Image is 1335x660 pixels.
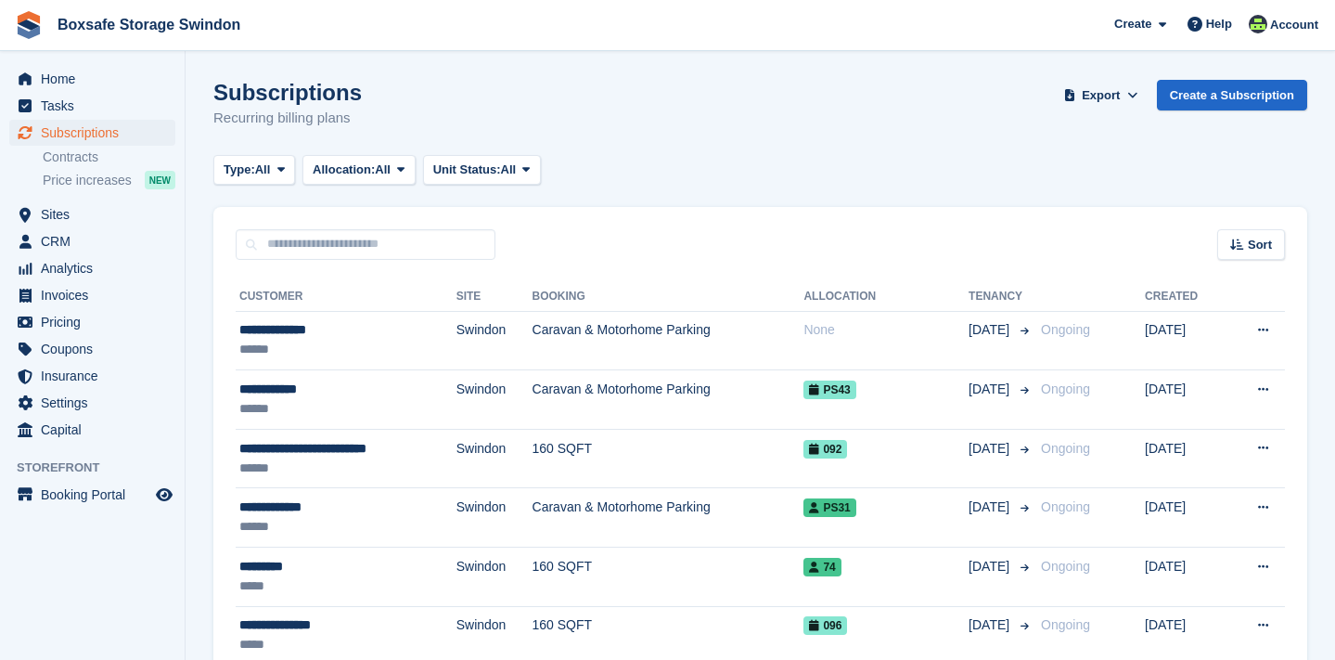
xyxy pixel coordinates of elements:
[803,381,855,399] span: PS43
[803,616,847,635] span: 096
[43,149,175,166] a: Contracts
[41,120,152,146] span: Subscriptions
[9,363,175,389] a: menu
[1145,548,1226,607] td: [DATE]
[1114,15,1151,33] span: Create
[1041,617,1090,632] span: Ongoing
[9,417,175,443] a: menu
[153,484,175,506] a: Preview store
[501,161,517,179] span: All
[213,108,362,129] p: Recurring billing plans
[41,309,152,335] span: Pricing
[375,161,391,179] span: All
[41,336,152,362] span: Coupons
[145,171,175,189] div: NEW
[533,370,804,430] td: Caravan & Motorhome Parking
[803,320,969,340] div: None
[533,429,804,488] td: 160 SQFT
[456,370,533,430] td: Swindon
[9,66,175,92] a: menu
[50,9,248,40] a: Boxsafe Storage Swindon
[533,548,804,607] td: 160 SQFT
[41,390,152,416] span: Settings
[423,155,541,186] button: Unit Status: All
[236,282,456,312] th: Customer
[969,615,1013,635] span: [DATE]
[41,282,152,308] span: Invoices
[9,201,175,227] a: menu
[1060,80,1142,110] button: Export
[41,417,152,443] span: Capital
[213,155,295,186] button: Type: All
[9,390,175,416] a: menu
[1145,429,1226,488] td: [DATE]
[969,282,1033,312] th: Tenancy
[9,482,175,508] a: menu
[43,170,175,190] a: Price increases NEW
[9,282,175,308] a: menu
[1157,80,1307,110] a: Create a Subscription
[302,155,416,186] button: Allocation: All
[433,161,501,179] span: Unit Status:
[533,488,804,548] td: Caravan & Motorhome Parking
[456,282,533,312] th: Site
[41,93,152,119] span: Tasks
[1041,499,1090,514] span: Ongoing
[969,498,1013,517] span: [DATE]
[1082,86,1120,105] span: Export
[9,255,175,281] a: menu
[41,482,152,508] span: Booking Portal
[1145,370,1226,430] td: [DATE]
[803,440,847,459] span: 092
[213,80,362,105] h1: Subscriptions
[1041,441,1090,456] span: Ongoing
[41,363,152,389] span: Insurance
[41,228,152,254] span: CRM
[9,228,175,254] a: menu
[969,557,1013,576] span: [DATE]
[9,336,175,362] a: menu
[1145,282,1226,312] th: Created
[1041,322,1090,337] span: Ongoing
[1249,15,1267,33] img: Julia Matthews
[41,201,152,227] span: Sites
[1041,382,1090,396] span: Ongoing
[1270,16,1318,34] span: Account
[9,309,175,335] a: menu
[803,282,969,312] th: Allocation
[41,66,152,92] span: Home
[533,282,804,312] th: Booking
[41,255,152,281] span: Analytics
[533,311,804,370] td: Caravan & Motorhome Parking
[803,558,841,576] span: 74
[1206,15,1232,33] span: Help
[15,11,43,39] img: stora-icon-8386f47178a22dfd0bd8f6a31ec36ba5ce8667c1dd55bd0f319d3a0aa187defe.svg
[9,120,175,146] a: menu
[456,488,533,548] td: Swindon
[969,439,1013,459] span: [DATE]
[255,161,271,179] span: All
[1248,236,1272,254] span: Sort
[1145,311,1226,370] td: [DATE]
[1145,488,1226,548] td: [DATE]
[456,548,533,607] td: Swindon
[1041,559,1090,574] span: Ongoing
[969,380,1013,399] span: [DATE]
[456,429,533,488] td: Swindon
[969,320,1013,340] span: [DATE]
[803,498,855,517] span: PS31
[9,93,175,119] a: menu
[456,311,533,370] td: Swindon
[313,161,375,179] span: Allocation:
[17,459,185,477] span: Storefront
[224,161,255,179] span: Type:
[43,172,132,189] span: Price increases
